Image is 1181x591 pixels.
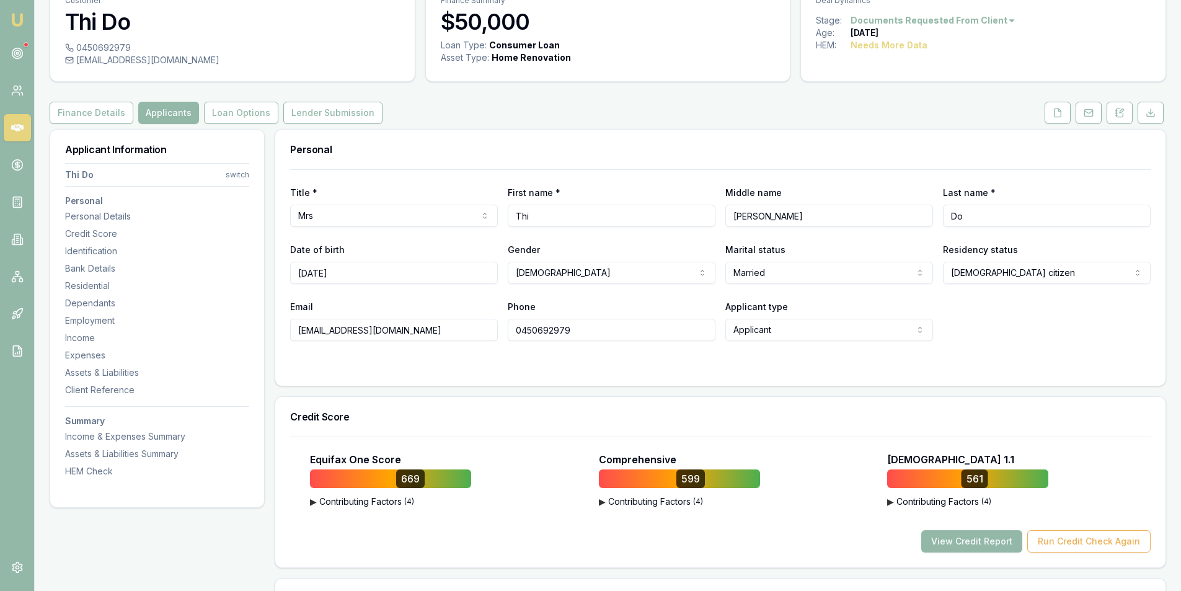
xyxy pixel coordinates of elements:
[693,497,703,507] span: ( 4 )
[65,448,249,460] div: Assets & Liabilities Summary
[310,495,471,508] button: ▶Contributing Factors(4)
[226,170,249,180] div: switch
[290,144,1151,154] h3: Personal
[725,244,785,255] label: Marital status
[138,102,199,124] button: Applicants
[65,197,249,205] h3: Personal
[290,262,498,284] input: DD/MM/YYYY
[599,452,676,467] p: Comprehensive
[396,469,425,488] div: 669
[65,169,94,181] div: Thi Do
[508,244,540,255] label: Gender
[201,102,281,124] a: Loan Options
[441,51,489,64] div: Asset Type :
[65,332,249,344] div: Income
[65,144,249,154] h3: Applicant Information
[816,39,851,51] div: HEM:
[887,495,894,508] span: ▶
[981,497,991,507] span: ( 4 )
[508,301,536,312] label: Phone
[65,228,249,240] div: Credit Score
[10,12,25,27] img: emu-icon-u.png
[887,452,1014,467] p: [DEMOGRAPHIC_DATA] 1.1
[725,301,788,312] label: Applicant type
[65,297,249,309] div: Dependants
[851,14,1016,27] button: Documents Requested From Client
[599,495,606,508] span: ▶
[943,187,996,198] label: Last name *
[492,51,571,64] div: Home Renovation
[65,280,249,292] div: Residential
[816,27,851,39] div: Age:
[283,102,383,124] button: Lender Submission
[943,244,1018,255] label: Residency status
[851,39,927,51] div: Needs More Data
[65,262,249,275] div: Bank Details
[441,9,776,34] h3: $50,000
[921,530,1022,553] button: View Credit Report
[65,210,249,223] div: Personal Details
[65,42,400,54] div: 0450692979
[310,495,317,508] span: ▶
[65,9,400,34] h3: Thi Do
[65,430,249,443] div: Income & Expenses Summary
[1027,530,1151,553] button: Run Credit Check Again
[725,187,782,198] label: Middle name
[290,187,317,198] label: Title *
[489,39,560,51] div: Consumer Loan
[65,349,249,362] div: Expenses
[851,27,878,39] div: [DATE]
[281,102,385,124] a: Lender Submission
[65,384,249,396] div: Client Reference
[290,244,345,255] label: Date of birth
[816,14,851,27] div: Stage:
[676,469,705,488] div: 599
[65,54,400,66] div: [EMAIL_ADDRESS][DOMAIN_NAME]
[65,245,249,257] div: Identification
[65,314,249,327] div: Employment
[962,469,988,488] div: 561
[599,495,760,508] button: ▶Contributing Factors(4)
[508,187,560,198] label: First name *
[441,39,487,51] div: Loan Type:
[404,497,414,507] span: ( 4 )
[65,465,249,478] div: HEM Check
[290,412,1151,422] h3: Credit Score
[65,417,249,425] h3: Summary
[50,102,136,124] a: Finance Details
[136,102,201,124] a: Applicants
[290,301,313,312] label: Email
[204,102,278,124] button: Loan Options
[65,367,249,379] div: Assets & Liabilities
[887,495,1048,508] button: ▶Contributing Factors(4)
[50,102,133,124] button: Finance Details
[310,452,401,467] p: Equifax One Score
[508,319,715,341] input: 0431 234 567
